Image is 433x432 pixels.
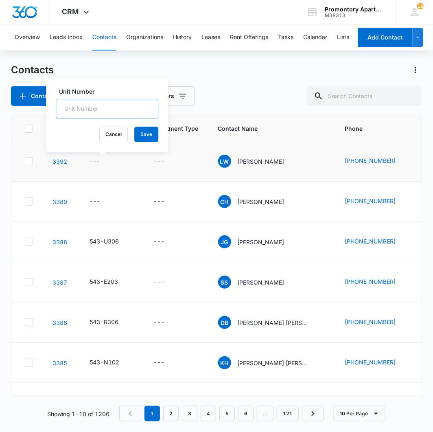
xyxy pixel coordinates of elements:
a: Page 121 [277,406,299,421]
span: Apartment Type [154,124,199,133]
button: History [173,24,192,50]
button: Calendar [303,24,327,50]
a: Next Page [302,406,324,421]
a: [PHONE_NUMBER] [345,318,396,326]
a: [PHONE_NUMBER] [345,358,396,366]
div: Contact Name - Jasmin Giese - Select to Edit Field [218,235,299,248]
div: Unit Number - 543-E203 - Select to Edit Field [90,277,133,287]
div: --- [90,197,101,206]
div: account name [325,6,384,13]
div: Unit Number - - Select to Edit Field [90,197,115,206]
p: [PERSON_NAME] [238,238,284,246]
input: Search Contacts [307,86,422,106]
div: Contact Name - Kimberly Hill Josh Wilson - Select to Edit Field [218,356,326,369]
div: account id [325,13,384,18]
a: Navigate to contact details page for Kimberly Hill Josh Wilson [52,360,67,366]
div: --- [90,156,101,166]
p: [PERSON_NAME] [238,197,284,206]
a: Page 5 [219,406,235,421]
div: Apartment Type - - Select to Edit Field [154,277,179,287]
div: Apartment Type - - Select to Edit Field [154,358,179,368]
span: KH [218,356,231,369]
div: --- [154,197,165,206]
button: Cancel [99,127,128,142]
input: Unit Number [56,99,158,118]
p: [PERSON_NAME] [PERSON_NAME] [238,359,311,367]
button: Add Contact [11,86,61,106]
h1: Contacts [11,64,54,76]
div: 543-N102 [90,358,120,366]
button: Save [134,127,158,142]
span: Contact Name [218,124,314,133]
button: Organizations [126,24,163,50]
div: --- [154,277,165,287]
a: Navigate to contact details page for Dallas Blanco Paul Robeson [52,319,67,326]
button: Filters [149,86,195,106]
span: JG [218,235,231,248]
a: Navigate to contact details page for Satya Sai Suresh Pothuraju [52,279,67,286]
label: Unit Number [59,87,162,96]
button: Rent Offerings [230,24,268,50]
div: --- [154,358,165,368]
div: Phone - (970) 989-3664 - Select to Edit Field [345,318,411,327]
a: Page 6 [238,406,254,421]
span: SS [218,276,231,289]
a: Navigate to contact details page for Jasmin Giese [52,239,67,246]
div: 543-E203 [90,277,118,286]
span: DB [218,316,231,329]
div: Contact Name - Lance White - Select to Edit Field [218,155,299,168]
div: Apartment Type - - Select to Edit Field [154,156,179,166]
button: Actions [409,64,422,77]
button: Add Contact [358,28,413,47]
div: --- [154,237,165,247]
a: [PHONE_NUMBER] [345,277,396,286]
div: Unit Number - 543-N102 - Select to Edit Field [90,358,134,368]
span: CH [218,195,231,208]
div: Phone - (719) 368-1424 - Select to Edit Field [345,197,411,206]
span: CRM [62,7,79,16]
div: --- [154,318,165,327]
div: Phone - (979) 236-0998 - Select to Edit Field [345,358,411,368]
a: [PHONE_NUMBER] [345,197,396,205]
a: [PHONE_NUMBER] [345,237,396,246]
button: Leads Inbox [50,24,83,50]
div: notifications count [417,3,424,9]
button: Tasks [278,24,293,50]
div: Contact Name - Satya Sai Suresh Pothuraju - Select to Edit Field [218,276,299,289]
div: --- [154,156,165,166]
span: LW [218,155,231,168]
button: 10 Per Page [334,406,385,421]
button: Contacts [92,24,116,50]
p: [PERSON_NAME] [PERSON_NAME] [238,318,311,327]
div: Unit Number - 543-R306 - Select to Edit Field [90,318,133,327]
span: 13 [417,3,424,9]
div: Phone - (317) 626-5005 - Select to Edit Field [345,277,411,287]
a: Navigate to contact details page for Carly Huston [52,198,67,205]
p: [PERSON_NAME] [238,157,284,166]
nav: Pagination [119,406,324,421]
button: Leases [201,24,220,50]
div: Contact Name - Dallas Blanco Paul Robeson - Select to Edit Field [218,316,326,329]
em: 1 [144,406,160,421]
button: Overview [15,24,40,50]
a: Page 2 [163,406,179,421]
div: 543-R306 [90,318,119,326]
a: Page 3 [182,406,197,421]
div: Contact Name - Carly Huston - Select to Edit Field [218,195,299,208]
div: Unit Number - - Select to Edit Field [90,156,115,166]
button: Lists [337,24,349,50]
div: Apartment Type - - Select to Edit Field [154,197,179,206]
p: Showing 1-10 of 1206 [47,410,109,418]
div: Phone - (620) 794-8397 - Select to Edit Field [345,156,411,166]
a: [PHONE_NUMBER] [345,156,396,165]
div: Apartment Type - - Select to Edit Field [154,318,179,327]
div: Apartment Type - - Select to Edit Field [154,237,179,247]
p: [PERSON_NAME] [238,278,284,287]
div: Phone - (970) 388-0377 - Select to Edit Field [345,237,411,247]
a: Page 4 [201,406,216,421]
div: 543-U306 [90,237,119,246]
div: Unit Number - 543-U306 - Select to Edit Field [90,237,134,247]
span: Phone [345,124,399,133]
a: Navigate to contact details page for Lance White [52,158,67,165]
